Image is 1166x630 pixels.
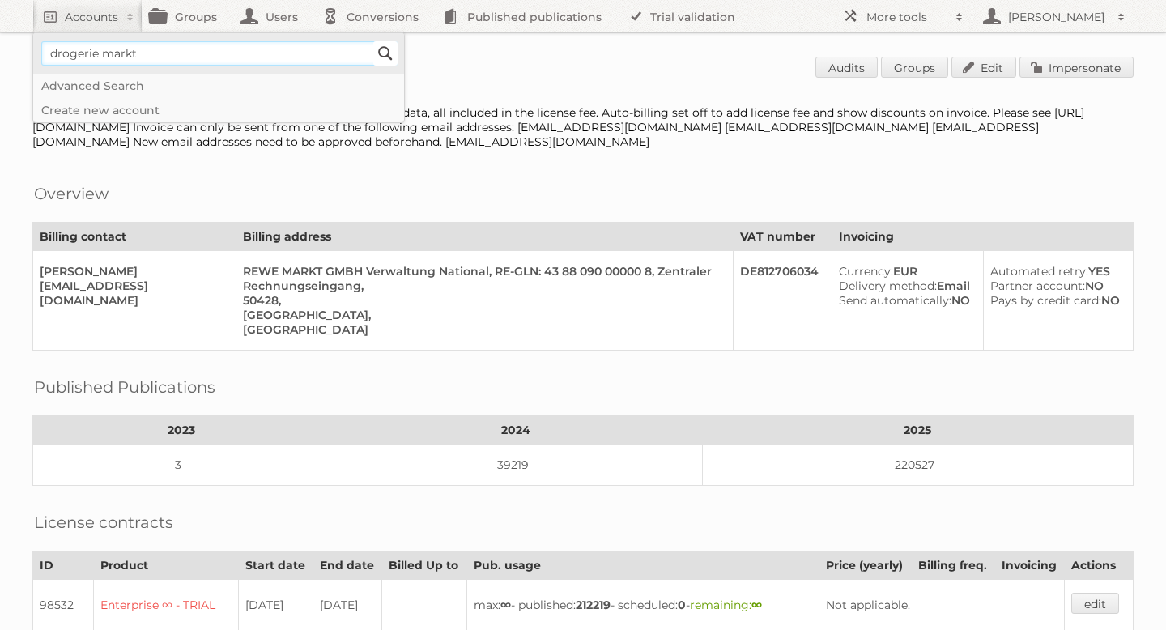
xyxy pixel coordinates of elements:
th: Billing address [236,223,733,251]
div: NO [990,293,1120,308]
strong: ∞ [751,598,762,612]
h2: Accounts [65,9,118,25]
h2: More tools [866,9,947,25]
h1: Account 84533: REWE Markt GmbH [32,57,1134,81]
a: Impersonate [1019,57,1134,78]
a: Groups [881,57,948,78]
th: ID [33,551,94,580]
th: Pub. usage [466,551,819,580]
th: Invoicing [832,223,1133,251]
strong: ∞ [500,598,511,612]
a: edit [1071,593,1119,614]
th: Product [93,551,238,580]
strong: 212219 [576,598,611,612]
th: End date [313,551,382,580]
th: Invoicing [994,551,1064,580]
h2: Overview [34,181,109,206]
div: [GEOGRAPHIC_DATA], [243,308,720,322]
th: Billing contact [33,223,236,251]
td: 3 [33,445,330,486]
span: Pays by credit card: [990,293,1101,308]
strong: 0 [678,598,686,612]
div: [GEOGRAPHIC_DATA] [243,322,720,337]
th: Billed Up to [382,551,466,580]
h2: Published Publications [34,375,215,399]
h2: License contracts [34,510,173,534]
a: Advanced Search [33,74,404,98]
td: DE812706034 [733,251,832,351]
td: 220527 [702,445,1133,486]
th: 2025 [702,416,1133,445]
a: Create new account [33,98,404,122]
th: VAT number [733,223,832,251]
div: 50428, [243,293,720,308]
div: Email [839,279,970,293]
span: Partner account: [990,279,1085,293]
span: Delivery method: [839,279,937,293]
span: remaining: [690,598,762,612]
td: 39219 [330,445,702,486]
div: YES [990,264,1120,279]
a: Audits [815,57,878,78]
div: [PERSON_NAME] [40,264,223,279]
span: Send automatically: [839,293,951,308]
input: Search [373,41,398,66]
div: [EMAIL_ADDRESS][DOMAIN_NAME] [40,279,223,308]
th: Price (yearly) [819,551,911,580]
div: [Contract 109395] - No traffic contract as customer has unlimited data, all included in the licen... [32,105,1134,149]
div: NO [839,293,970,308]
th: Start date [239,551,313,580]
th: 2024 [330,416,702,445]
th: Actions [1064,551,1133,580]
th: Billing freq. [911,551,994,580]
h2: [PERSON_NAME] [1004,9,1109,25]
span: Currency: [839,264,893,279]
a: Edit [951,57,1016,78]
div: EUR [839,264,970,279]
span: Automated retry: [990,264,1088,279]
th: 2023 [33,416,330,445]
div: REWE MARKT GMBH Verwaltung National, RE-GLN: 43 88 090 00000 8, Zentraler Rechnungseingang, [243,264,720,293]
div: NO [990,279,1120,293]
